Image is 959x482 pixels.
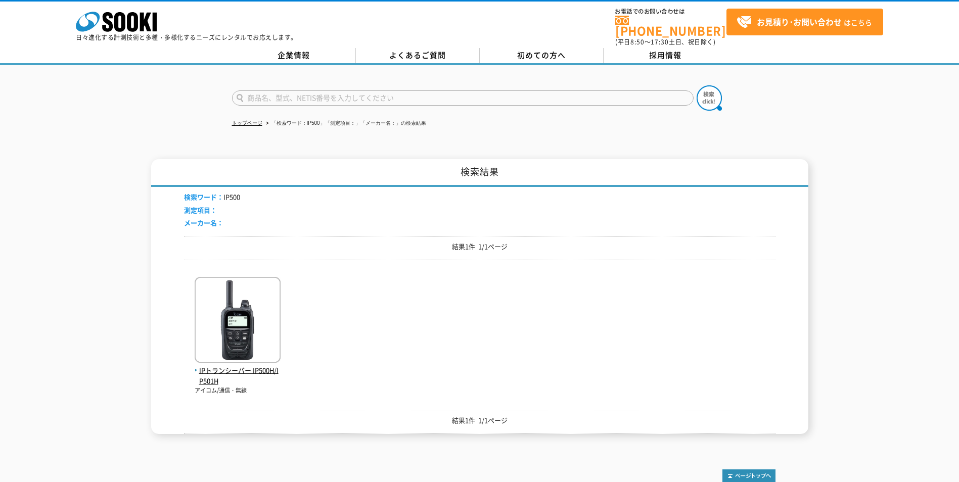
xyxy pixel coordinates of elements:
[737,15,872,30] span: はこちら
[195,355,281,386] a: IPトランシーバー IP500H/IP501H
[480,48,604,63] a: 初めての方へ
[184,218,223,227] span: メーカー名：
[184,192,223,202] span: 検索ワード：
[195,387,281,395] p: アイコム/通信・無線
[615,9,726,15] span: お電話でのお問い合わせは
[264,118,426,129] li: 「検索ワード：IP500」「測定項目：」「メーカー名：」の検索結果
[651,37,669,46] span: 17:30
[151,159,808,187] h1: 検索結果
[615,16,726,36] a: [PHONE_NUMBER]
[697,85,722,111] img: btn_search.png
[184,205,217,215] span: 測定項目：
[232,48,356,63] a: 企業情報
[356,48,480,63] a: よくあるご質問
[604,48,727,63] a: 採用情報
[184,242,775,252] p: 結果1件 1/1ページ
[232,90,694,106] input: 商品名、型式、NETIS番号を入力してください
[76,34,297,40] p: 日々進化する計測技術と多種・多様化するニーズにレンタルでお応えします。
[630,37,645,46] span: 8:50
[615,37,715,46] span: (平日 ～ 土日、祝日除く)
[757,16,842,28] strong: お見積り･お問い合わせ
[726,9,883,35] a: お見積り･お問い合わせはこちら
[184,192,240,203] li: IP500
[232,120,262,126] a: トップページ
[195,365,281,387] span: IPトランシーバー IP500H/IP501H
[195,277,281,365] img: IP500H/IP501H
[184,415,775,426] p: 結果1件 1/1ページ
[517,50,566,61] span: 初めての方へ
